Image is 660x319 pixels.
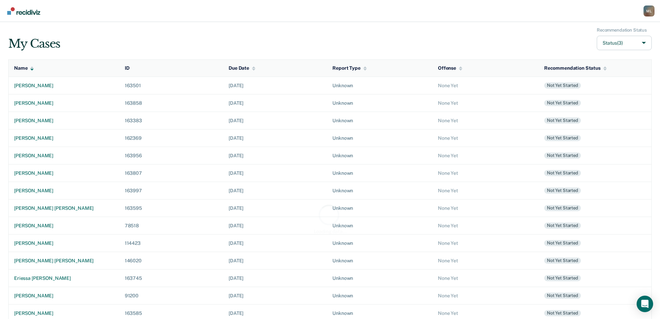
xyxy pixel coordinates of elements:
[643,5,654,16] div: M L
[223,270,327,287] td: [DATE]
[327,182,432,200] td: Unknown
[438,83,533,89] div: None Yet
[438,170,533,176] div: None Yet
[544,293,581,299] div: Not yet started
[7,7,40,15] img: Recidiviz
[327,200,432,217] td: Unknown
[14,170,114,176] div: [PERSON_NAME]
[14,118,114,124] div: [PERSON_NAME]
[438,153,533,159] div: None Yet
[223,287,327,305] td: [DATE]
[438,275,533,281] div: None Yet
[438,118,533,124] div: None Yet
[14,205,114,211] div: [PERSON_NAME] [PERSON_NAME]
[223,217,327,235] td: [DATE]
[14,188,114,194] div: [PERSON_NAME]
[438,65,462,71] div: Offense
[223,94,327,112] td: [DATE]
[125,65,130,71] div: ID
[8,37,60,51] div: My Cases
[438,293,533,299] div: None Yet
[327,94,432,112] td: Unknown
[14,83,114,89] div: [PERSON_NAME]
[438,188,533,194] div: None Yet
[223,235,327,252] td: [DATE]
[223,77,327,94] td: [DATE]
[544,223,581,229] div: Not yet started
[438,240,533,246] div: None Yet
[327,129,432,147] td: Unknown
[14,310,114,316] div: [PERSON_NAME]
[119,164,223,182] td: 163807
[14,293,114,299] div: [PERSON_NAME]
[119,129,223,147] td: 162369
[119,112,223,129] td: 163383
[438,205,533,211] div: None Yet
[223,147,327,164] td: [DATE]
[14,275,114,281] div: eriessa [PERSON_NAME]
[544,275,581,281] div: Not yet started
[119,147,223,164] td: 163956
[637,296,653,312] div: Open Intercom Messenger
[327,112,432,129] td: Unknown
[14,223,114,229] div: [PERSON_NAME]
[544,135,581,141] div: Not yet started
[119,77,223,94] td: 163501
[119,287,223,305] td: 91200
[119,94,223,112] td: 163858
[597,36,652,50] button: Status(3)
[223,200,327,217] td: [DATE]
[544,170,581,176] div: Not yet started
[327,235,432,252] td: Unknown
[544,187,581,194] div: Not yet started
[14,65,34,71] div: Name
[327,270,432,287] td: Unknown
[119,182,223,200] td: 163997
[327,252,432,270] td: Unknown
[327,147,432,164] td: Unknown
[14,100,114,106] div: [PERSON_NAME]
[119,200,223,217] td: 163595
[327,164,432,182] td: Unknown
[119,235,223,252] td: 114423
[327,77,432,94] td: Unknown
[223,182,327,200] td: [DATE]
[223,129,327,147] td: [DATE]
[327,217,432,235] td: Unknown
[544,152,581,159] div: Not yet started
[119,252,223,270] td: 146020
[544,240,581,246] div: Not yet started
[544,100,581,106] div: Not yet started
[544,65,607,71] div: Recommendation Status
[332,65,366,71] div: Report Type
[14,135,114,141] div: [PERSON_NAME]
[544,117,581,124] div: Not yet started
[643,5,654,16] button: Profile dropdown button
[14,258,114,264] div: [PERSON_NAME] [PERSON_NAME]
[327,287,432,305] td: Unknown
[223,164,327,182] td: [DATE]
[438,223,533,229] div: None Yet
[223,112,327,129] td: [DATE]
[14,240,114,246] div: [PERSON_NAME]
[14,153,114,159] div: [PERSON_NAME]
[544,258,581,264] div: Not yet started
[438,100,533,106] div: None Yet
[544,310,581,316] div: Not yet started
[223,252,327,270] td: [DATE]
[438,310,533,316] div: None Yet
[119,270,223,287] td: 163745
[597,27,647,33] div: Recommendation Status
[119,217,223,235] td: 78518
[544,82,581,89] div: Not yet started
[544,205,581,211] div: Not yet started
[229,65,255,71] div: Due Date
[438,258,533,264] div: None Yet
[438,135,533,141] div: None Yet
